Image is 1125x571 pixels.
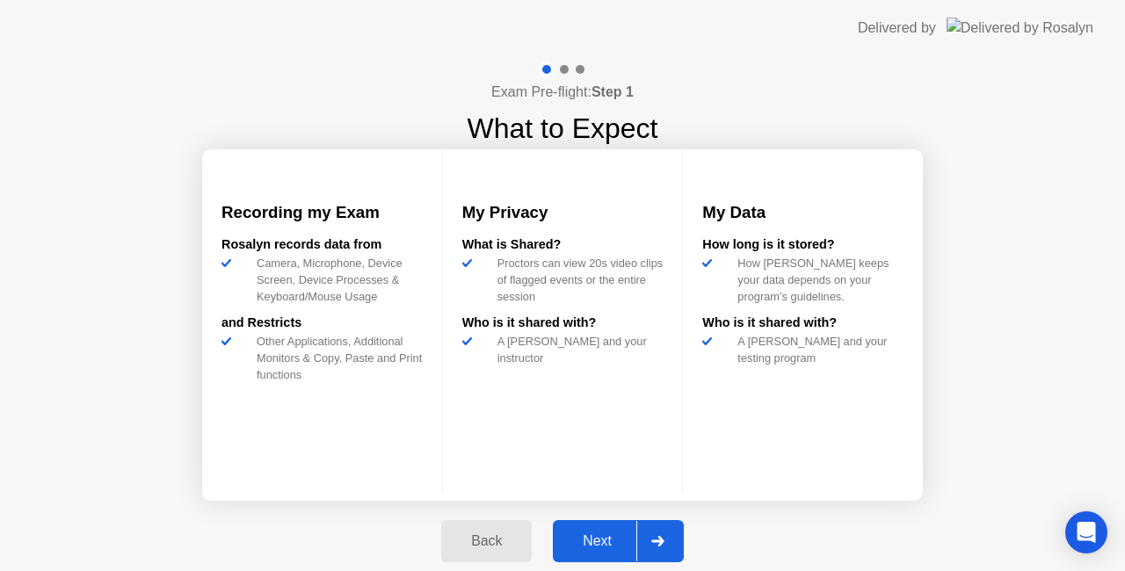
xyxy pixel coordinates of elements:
[221,314,423,333] div: and Restricts
[462,200,664,225] h3: My Privacy
[221,200,423,225] h3: Recording my Exam
[858,18,936,39] div: Delivered by
[468,107,658,149] h1: What to Expect
[702,314,904,333] div: Who is it shared with?
[441,520,532,562] button: Back
[702,235,904,255] div: How long is it stored?
[1065,511,1107,553] div: Open Intercom Messenger
[250,255,423,306] div: Camera, Microphone, Device Screen, Device Processes & Keyboard/Mouse Usage
[947,18,1093,38] img: Delivered by Rosalyn
[490,255,664,306] div: Proctors can view 20s video clips of flagged events or the entire session
[446,533,526,549] div: Back
[491,82,634,103] h4: Exam Pre-flight:
[462,235,664,255] div: What is Shared?
[490,333,664,366] div: A [PERSON_NAME] and your instructor
[558,533,636,549] div: Next
[730,255,904,306] div: How [PERSON_NAME] keeps your data depends on your program’s guidelines.
[250,333,423,384] div: Other Applications, Additional Monitors & Copy, Paste and Print functions
[462,314,664,333] div: Who is it shared with?
[592,84,634,99] b: Step 1
[702,200,904,225] h3: My Data
[730,333,904,366] div: A [PERSON_NAME] and your testing program
[553,520,684,562] button: Next
[221,235,423,255] div: Rosalyn records data from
